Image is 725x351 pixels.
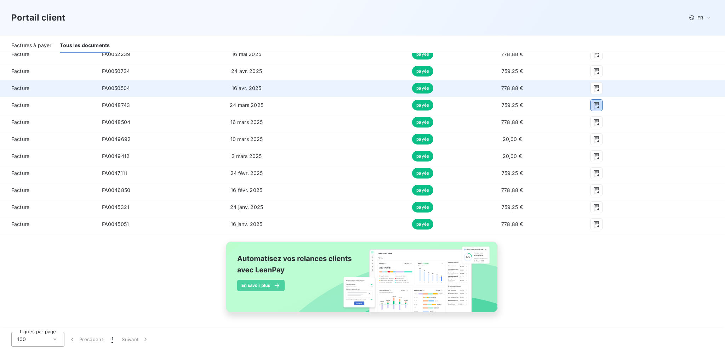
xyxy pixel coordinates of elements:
span: payée [412,49,433,60]
button: 1 [107,332,118,347]
span: Facture [6,204,91,211]
span: 759,25 € [502,204,523,210]
span: Facture [6,221,91,228]
span: FA0048504 [102,119,130,125]
span: Facture [6,119,91,126]
span: Facture [6,136,91,143]
img: banner [219,237,506,324]
span: Facture [6,51,91,58]
span: FA0047111 [102,170,127,176]
span: 759,25 € [502,68,523,74]
span: Facture [6,187,91,194]
span: 778,88 € [501,187,523,193]
div: Tous les documents [60,38,110,53]
span: Facture [6,102,91,109]
span: 16 janv. 2025 [231,221,263,227]
span: 759,25 € [502,170,523,176]
span: Facture [6,153,91,160]
span: FA0052239 [102,51,130,57]
span: 778,88 € [501,119,523,125]
span: FA0050504 [102,85,130,91]
span: FA0045051 [102,221,129,227]
span: 778,88 € [501,85,523,91]
span: FA0046850 [102,187,130,193]
span: 778,88 € [501,51,523,57]
button: Suivant [118,332,153,347]
span: 10 mars 2025 [230,136,263,142]
span: 24 mars 2025 [230,102,263,108]
span: 24 avr. 2025 [231,68,262,74]
span: 16 mars 2025 [230,119,263,125]
span: payée [412,83,433,94]
span: Facture [6,68,91,75]
span: payée [412,202,433,213]
span: payée [412,134,433,145]
span: 3 mars 2025 [232,153,262,159]
div: Factures à payer [11,38,51,53]
span: payée [412,168,433,179]
span: 16 avr. 2025 [232,85,262,91]
span: payée [412,117,433,128]
span: 100 [17,336,26,343]
span: FA0050734 [102,68,130,74]
span: 778,88 € [501,221,523,227]
span: Facture [6,85,91,92]
span: payée [412,151,433,162]
span: 1 [112,336,113,343]
span: 24 janv. 2025 [230,204,263,210]
span: FA0049412 [102,153,130,159]
span: 24 févr. 2025 [230,170,263,176]
button: Précédent [64,332,107,347]
span: payée [412,100,433,111]
span: Facture [6,170,91,177]
span: 20,00 € [503,153,522,159]
span: FA0045321 [102,204,129,210]
span: payée [412,219,433,230]
span: 16 mai 2025 [232,51,261,57]
span: 16 févr. 2025 [231,187,262,193]
span: payée [412,66,433,77]
span: payée [412,185,433,196]
span: 759,25 € [502,102,523,108]
span: FR [697,15,703,21]
span: 20,00 € [503,136,522,142]
span: FA0049692 [102,136,131,142]
h3: Portail client [11,11,65,24]
span: FA0048743 [102,102,130,108]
